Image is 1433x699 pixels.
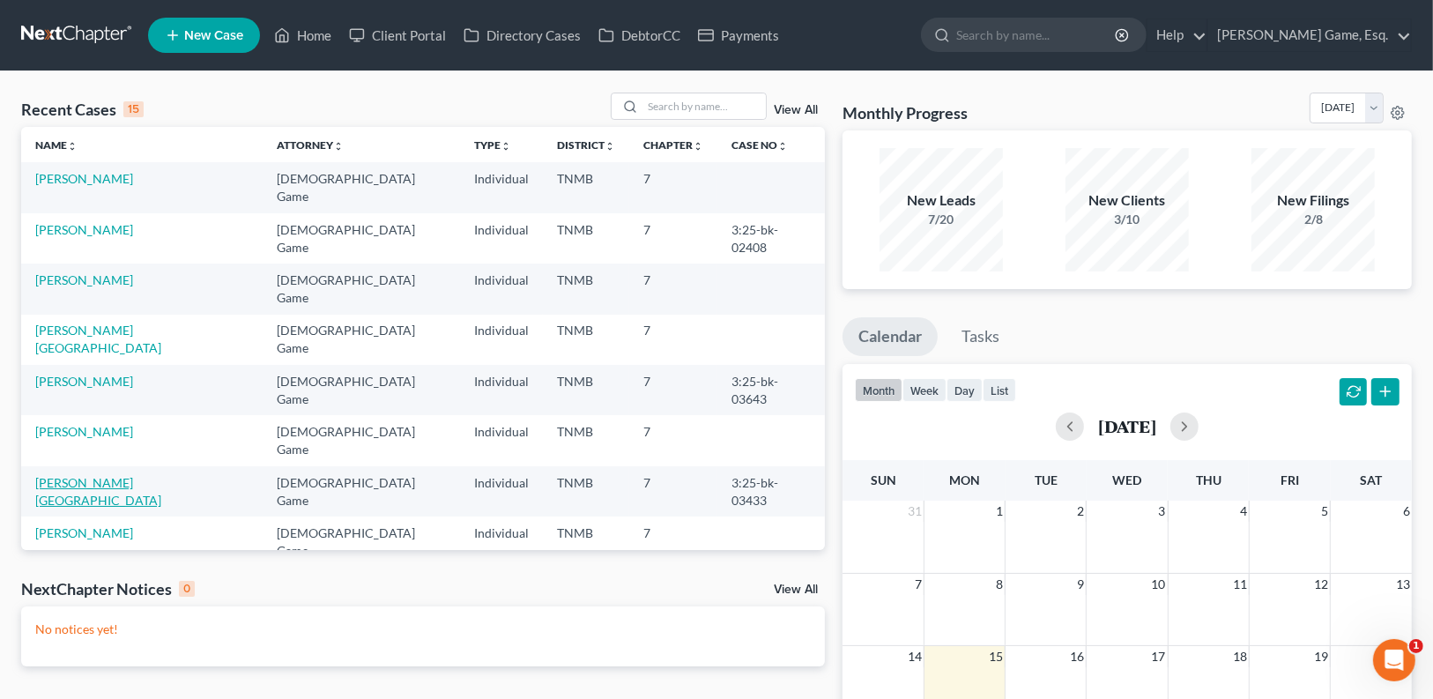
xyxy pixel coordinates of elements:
td: [DEMOGRAPHIC_DATA] Game [263,213,460,264]
span: 7 [913,574,924,595]
a: [PERSON_NAME] [35,374,133,389]
a: Help [1147,19,1207,51]
span: 8 [994,574,1005,595]
span: 6 [1401,501,1412,522]
td: [DEMOGRAPHIC_DATA] Game [263,162,460,212]
i: unfold_more [333,141,344,152]
td: TNMB [543,466,629,517]
span: 12 [1312,574,1330,595]
a: Attorneyunfold_more [277,138,344,152]
td: 3:25-bk-03643 [717,365,825,415]
i: unfold_more [67,141,78,152]
span: 31 [906,501,924,522]
td: Individual [460,213,543,264]
td: Individual [460,517,543,567]
a: Districtunfold_more [557,138,615,152]
span: Thu [1196,472,1221,487]
td: TNMB [543,517,629,567]
td: 7 [629,264,717,314]
a: [PERSON_NAME][GEOGRAPHIC_DATA] [35,475,161,508]
input: Search by name... [956,19,1117,51]
a: Client Portal [340,19,455,51]
iframe: Intercom live chat [1373,639,1415,681]
td: 7 [629,213,717,264]
span: 11 [1231,574,1249,595]
a: Calendar [843,317,938,356]
div: 2/8 [1251,211,1375,228]
span: 15 [987,646,1005,667]
input: Search by name... [642,93,766,119]
i: unfold_more [501,141,511,152]
td: TNMB [543,162,629,212]
span: 1 [1409,639,1423,653]
div: Recent Cases [21,99,144,120]
a: DebtorCC [590,19,689,51]
span: 17 [1150,646,1168,667]
td: TNMB [543,415,629,465]
td: [DEMOGRAPHIC_DATA] Game [263,415,460,465]
button: month [855,378,902,402]
a: View All [774,104,818,116]
button: week [902,378,947,402]
td: [DEMOGRAPHIC_DATA] Game [263,315,460,365]
a: Payments [689,19,788,51]
div: 3/10 [1065,211,1189,228]
a: [PERSON_NAME] [35,525,133,540]
a: Directory Cases [455,19,590,51]
a: Chapterunfold_more [643,138,703,152]
span: 4 [1238,501,1249,522]
td: [DEMOGRAPHIC_DATA] Game [263,466,460,517]
p: No notices yet! [35,621,811,638]
i: unfold_more [777,141,788,152]
a: Home [265,19,340,51]
td: Individual [460,162,543,212]
span: 16 [1068,646,1086,667]
h3: Monthly Progress [843,102,968,123]
a: Nameunfold_more [35,138,78,152]
button: list [983,378,1016,402]
div: 15 [123,101,144,117]
span: Tue [1035,472,1058,487]
span: 19 [1312,646,1330,667]
span: New Case [184,29,243,42]
td: 7 [629,466,717,517]
td: 7 [629,415,717,465]
td: 7 [629,315,717,365]
a: [PERSON_NAME][GEOGRAPHIC_DATA] [35,323,161,355]
td: TNMB [543,365,629,415]
button: day [947,378,983,402]
span: 14 [906,646,924,667]
span: Sat [1360,472,1382,487]
i: unfold_more [605,141,615,152]
a: Typeunfold_more [474,138,511,152]
a: [PERSON_NAME] [35,272,133,287]
a: [PERSON_NAME] Game, Esq. [1208,19,1411,51]
span: 5 [1319,501,1330,522]
td: 3:25-bk-02408 [717,213,825,264]
div: New Leads [880,190,1003,211]
td: 3:25-bk-03433 [717,466,825,517]
td: [DEMOGRAPHIC_DATA] Game [263,365,460,415]
span: 3 [1157,501,1168,522]
a: View All [774,584,818,596]
td: Individual [460,315,543,365]
span: Wed [1113,472,1142,487]
span: 10 [1150,574,1168,595]
td: 7 [629,162,717,212]
a: [PERSON_NAME] [35,424,133,439]
td: 7 [629,365,717,415]
td: TNMB [543,213,629,264]
td: [DEMOGRAPHIC_DATA] Game [263,264,460,314]
div: 7/20 [880,211,1003,228]
span: Fri [1281,472,1299,487]
div: New Clients [1065,190,1189,211]
span: 2 [1075,501,1086,522]
span: Sun [871,472,896,487]
div: New Filings [1251,190,1375,211]
a: [PERSON_NAME] [35,222,133,237]
span: 18 [1231,646,1249,667]
span: 1 [994,501,1005,522]
td: Individual [460,365,543,415]
td: Individual [460,466,543,517]
span: 13 [1394,574,1412,595]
